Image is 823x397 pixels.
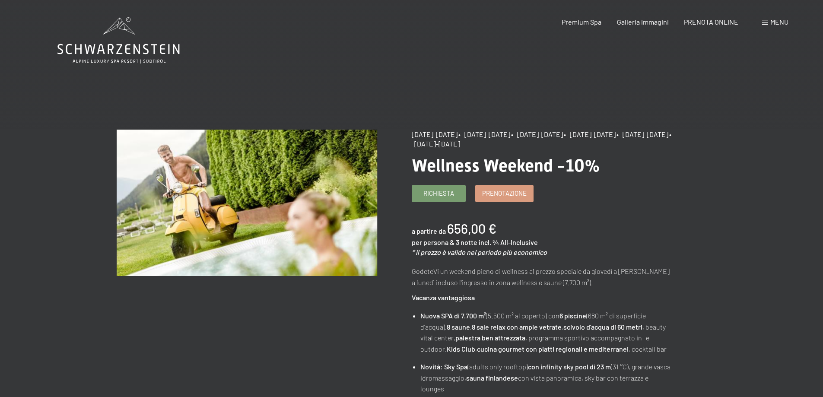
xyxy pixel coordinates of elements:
[447,221,496,236] b: 656,00 €
[770,18,788,26] span: Menu
[617,18,669,26] a: Galleria immagini
[466,374,518,382] strong: sauna finlandese
[412,185,465,202] a: Richiesta
[684,18,738,26] a: PRENOTA ONLINE
[562,18,601,26] a: Premium Spa
[412,227,446,235] span: a partire da
[616,130,668,138] span: • [DATE]-[DATE]
[412,266,672,288] p: GodeteVi un weekend pieno di wellness al prezzo speciale da giovedì a [PERSON_NAME] a lunedì incl...
[447,345,475,353] strong: Kids Club
[420,311,486,320] strong: Nuova SPA di 7.700 m²
[511,130,563,138] span: • [DATE]-[DATE]
[472,323,562,331] strong: 8 sale relax con ampie vetrate
[412,248,547,256] em: * il prezzo è valido nel periodo più economico
[458,130,510,138] span: • [DATE]-[DATE]
[528,362,611,371] strong: con infinity sky pool di 23 m
[563,323,642,331] strong: scivolo d'acqua di 60 metri
[412,156,600,176] span: Wellness Weekend -10%
[476,185,533,202] a: Prenotazione
[420,362,467,371] strong: Novità: Sky Spa
[456,238,477,246] span: 3 notte
[564,130,616,138] span: • [DATE]-[DATE]
[455,333,525,342] strong: palestra ben attrezzata
[412,238,454,246] span: per persona &
[412,130,458,138] span: [DATE]-[DATE]
[420,361,672,394] li: (adults only rooftop) (31 °C), grande vasca idromassaggio, con vista panoramica, sky bar con terr...
[447,323,470,331] strong: 8 saune
[559,311,586,320] strong: 6 piscine
[423,189,454,198] span: Richiesta
[482,189,527,198] span: Prenotazione
[477,345,629,353] strong: cucina gourmet con piatti regionali e mediterranei
[420,310,672,354] li: (5.500 m² al coperto) con (680 m² di superficie d'acqua), , , , beauty vital center, , programma ...
[412,293,475,302] strong: Vacanza vantaggiosa
[117,130,377,276] img: Wellness Weekend -10%
[479,238,538,246] span: incl. ¾ All-Inclusive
